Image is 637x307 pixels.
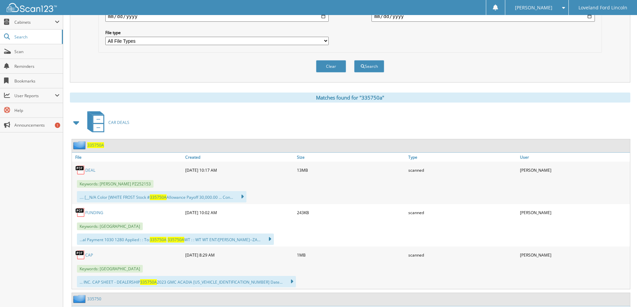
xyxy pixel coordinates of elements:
[407,206,518,219] div: scanned
[77,180,153,188] span: Keywords: [PERSON_NAME] PZ252153
[14,34,59,40] span: Search
[77,276,296,287] div: ... INC. CAP SHEET - DEALERSHIP 2023 GMC ACADIA [US_VEHICLE_IDENTIFICATION_NUMBER] Date...
[77,191,246,202] div: .... [__N/A Color [WHITE FROST Stock # Allowance Payoff 30,000.00 ... Con...
[14,49,60,54] span: Scan
[85,167,95,173] a: DEAL
[105,11,329,22] input: start
[295,248,407,262] div: 1MB
[87,142,104,148] a: 335750A
[73,295,87,303] img: folder2.png
[87,296,101,302] a: 335750
[70,93,630,103] div: Matches found for "335750a"
[85,210,103,215] a: FUNDING
[518,163,630,177] div: [PERSON_NAME]
[55,123,60,128] div: 1
[295,153,407,162] a: Size
[295,163,407,177] div: 13MB
[184,248,295,262] div: [DATE] 8:29 AM
[150,237,167,243] span: 335750A
[407,163,518,177] div: scanned
[407,153,518,162] a: Type
[316,60,346,72] button: Clear
[515,6,552,10] span: [PERSON_NAME]
[407,248,518,262] div: scanned
[105,30,329,35] label: File type
[518,153,630,162] a: User
[295,206,407,219] div: 243KB
[184,206,295,219] div: [DATE] 10:02 AM
[518,248,630,262] div: [PERSON_NAME]
[184,153,295,162] a: Created
[168,237,184,243] span: 335750A
[77,265,143,273] span: Keywords: [GEOGRAPHIC_DATA]
[14,108,60,113] span: Help
[518,206,630,219] div: [PERSON_NAME]
[14,122,60,128] span: Announcements
[14,93,55,99] span: User Reports
[108,120,129,125] span: CAR DEALS
[14,19,55,25] span: Cabinets
[371,11,595,22] input: end
[604,275,637,307] iframe: Chat Widget
[75,207,85,217] img: PDF.png
[150,194,167,200] span: 335750A
[77,222,143,230] span: Keywords: [GEOGRAPHIC_DATA]
[184,163,295,177] div: [DATE] 10:17 AM
[77,234,274,245] div: ...al Payment 1030 1280 Applied : : To: WT : : WT WT ENT/[PERSON_NAME]--ZA...
[85,252,93,258] a: CAP
[140,279,157,285] span: 335750A
[75,165,85,175] img: PDF.png
[73,141,87,149] img: folder2.png
[7,3,57,12] img: scan123-logo-white.svg
[75,250,85,260] img: PDF.png
[14,63,60,69] span: Reminders
[354,60,384,72] button: Search
[14,78,60,84] span: Bookmarks
[578,6,627,10] span: Loveland Ford Lincoln
[72,153,184,162] a: File
[83,109,129,136] a: CAR DEALS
